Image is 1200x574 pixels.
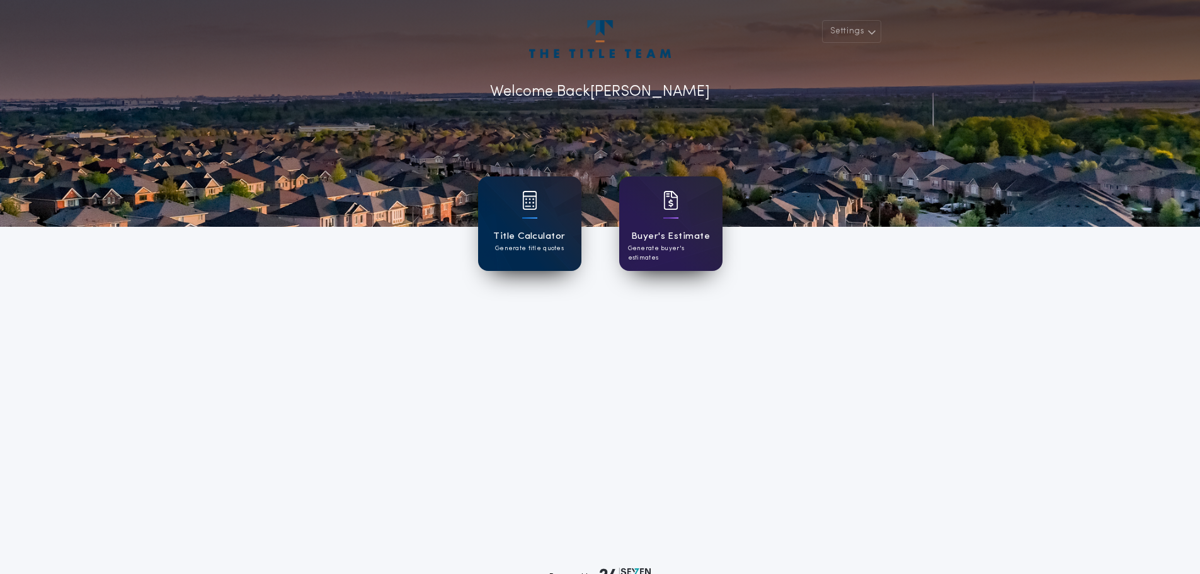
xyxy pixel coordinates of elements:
h1: Buyer's Estimate [631,229,710,244]
p: Generate buyer's estimates [628,244,714,263]
button: Settings [822,20,881,43]
h1: Title Calculator [493,229,565,244]
p: Welcome Back [PERSON_NAME] [490,81,710,103]
img: card icon [663,191,678,210]
p: Generate title quotes [495,244,564,253]
img: account-logo [529,20,670,58]
a: card iconTitle CalculatorGenerate title quotes [478,176,581,271]
img: card icon [522,191,537,210]
a: card iconBuyer's EstimateGenerate buyer's estimates [619,176,723,271]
